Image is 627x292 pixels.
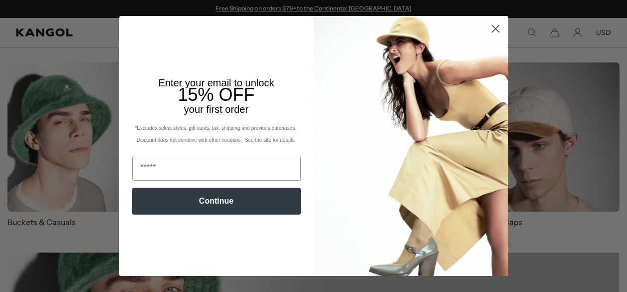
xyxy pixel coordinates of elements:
[314,16,508,276] img: 93be19ad-e773-4382-80b9-c9d740c9197f.jpeg
[135,125,297,143] span: *Excludes select styles, gift cards, tax, shipping and previous purchases. Discount does not comb...
[159,77,274,88] span: Enter your email to unlock
[132,188,301,215] button: Continue
[487,20,504,37] button: Close dialog
[184,104,248,115] span: your first order
[132,156,301,181] input: Email
[178,84,254,105] span: 15% OFF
